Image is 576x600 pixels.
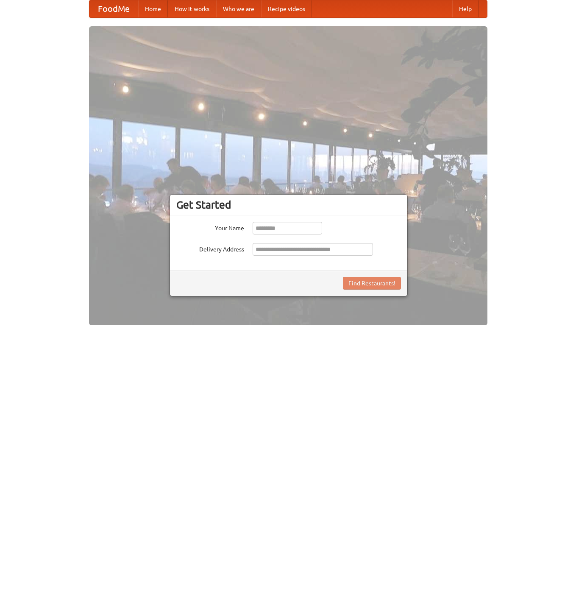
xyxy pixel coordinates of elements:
[452,0,479,17] a: Help
[176,198,401,211] h3: Get Started
[176,222,244,232] label: Your Name
[343,277,401,290] button: Find Restaurants!
[261,0,312,17] a: Recipe videos
[216,0,261,17] a: Who we are
[168,0,216,17] a: How it works
[138,0,168,17] a: Home
[89,0,138,17] a: FoodMe
[176,243,244,254] label: Delivery Address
